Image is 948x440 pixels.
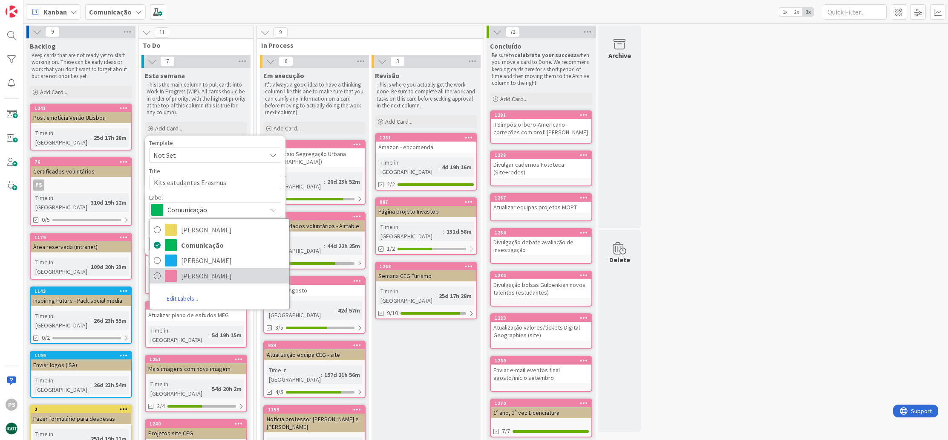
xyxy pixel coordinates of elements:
div: 1240 [146,420,246,428]
div: Time in [GEOGRAPHIC_DATA] [267,301,334,320]
span: : [443,227,444,236]
div: 310d 19h 12m [89,198,129,207]
span: 4/5 [275,388,283,397]
span: 9 [45,27,60,37]
a: 1284Divulgação debate avaliação de investigação [490,228,592,264]
div: 1284Divulgação debate avaliação de investigação [491,229,591,255]
div: Mais imagens com nova imagem [146,363,246,374]
p: This is the main column to pull cards into Work In Progress (WIP). All cards should be in order o... [147,81,245,116]
a: Edit Labels... [150,291,215,306]
a: 987Página projeto InvastopTime in [GEOGRAPHIC_DATA]:131d 58m1/2 [375,197,477,255]
span: : [208,330,210,340]
div: 1281 [376,134,476,142]
div: 1179 [35,234,131,240]
div: 1286Divulgar workshop ESRI [146,248,246,267]
div: Time in [GEOGRAPHIC_DATA] [378,222,443,241]
div: Certificados voluntários [31,166,131,177]
div: 1251 [146,356,246,363]
div: 1264 [264,213,365,220]
a: 1269Enviar e-mail eventos final agosto/início setembro [490,356,592,392]
span: 2/4 [157,402,165,411]
div: 1283Atualização valores/tickets Digital Geographies (site) [491,314,591,341]
div: 984Atualização equipa CEG - site [264,342,365,360]
div: 25d 17h 28m [437,291,474,301]
div: 1287 [491,194,591,202]
div: 1291II Simpósio Ibero-Americano - correções com prof. [PERSON_NAME] [491,111,591,138]
div: Área reservada (intranet) [31,241,131,252]
div: 1268 [376,263,476,270]
div: 1284 [491,229,591,237]
span: Comunicação [167,204,262,216]
div: 1287Atualizar equipas projetos MOPT [491,194,591,213]
div: 26d 23h 55m [92,316,129,325]
strong: celebrate your success [514,52,577,59]
span: 7/7 [502,427,510,436]
div: 1179Área reservada (intranet) [31,234,131,252]
div: Atualizar equipas projetos MOPT [491,202,591,213]
div: 1240Projetos site CEG [146,420,246,439]
div: Divulgar cadernos Fototeca (Site+redes) [491,159,591,178]
div: 984 [268,342,365,348]
div: II Simpósio Ibero-Americano - correções com prof. [PERSON_NAME] [491,119,591,138]
div: Time in [GEOGRAPHIC_DATA] [267,172,324,191]
div: 131d 58m [444,227,474,236]
div: 1241 [31,104,131,112]
div: Divulgar workshop ESRI [146,256,246,267]
div: 1269Enviar e-mail eventos final agosto/início setembro [491,357,591,383]
span: 2x [791,8,802,16]
span: Template [149,140,173,146]
div: 2 [31,405,131,413]
div: 1285 [146,302,246,310]
div: 1269 [491,357,591,365]
div: Time in [GEOGRAPHIC_DATA] [378,287,435,305]
div: 1291 [491,111,591,119]
div: 984 [264,342,365,349]
div: Notícia professor [PERSON_NAME] e [PERSON_NAME] [264,414,365,432]
a: 1199Enviar logos (ISA)Time in [GEOGRAPHIC_DATA]:26d 23h 54m [30,351,132,398]
div: Atualizar plano de estudos MEG [146,310,246,321]
div: Time in [GEOGRAPHIC_DATA] [267,237,324,255]
div: 1275II Simpósio Segregação Urbana ([GEOGRAPHIC_DATA]) [264,141,365,167]
a: 1179Área reservada (intranet)Time in [GEOGRAPHIC_DATA]:109d 20h 23m [30,233,132,280]
span: : [90,316,92,325]
div: Time in [GEOGRAPHIC_DATA] [33,311,90,330]
div: Amazon - encomenda [376,142,476,153]
div: 2Fazer formulário para despesas [31,405,131,424]
a: [PERSON_NAME] [150,222,289,237]
div: 1143Inspiring Future - Pack social media [31,287,131,306]
div: 1265 [268,278,365,284]
span: Not Set [153,150,260,161]
span: : [324,241,325,251]
span: Backlog [30,42,56,50]
div: 1264 [268,214,365,220]
a: 1281Amazon - encomendaTime in [GEOGRAPHIC_DATA]:4d 19h 16m2/2 [375,133,477,191]
div: 1265 [264,277,365,285]
div: 1270 [491,399,591,407]
span: 1/2 [387,244,395,253]
div: 1199 [35,353,131,359]
div: 1199 [31,352,131,359]
div: 76 [31,158,131,166]
p: Be sure to when you move a card to Done. We recommend keeping cards here for s short period of ti... [492,52,591,87]
a: 1265Clipping AgostoTime in [GEOGRAPHIC_DATA]:42d 57m3/5 [263,276,366,334]
a: 1291II Simpósio Ibero-Americano - correções com prof. [PERSON_NAME] [490,110,592,144]
p: This is where you actually get the work done. Be sure to complete all the work and tasks on this ... [377,81,475,109]
div: 1288 [495,152,591,158]
div: PS [33,179,44,191]
div: 1291 [495,112,591,118]
a: 1287Atualizar equipas projetos MOPT [490,193,592,221]
div: 26d 23h 54m [92,380,129,390]
span: : [334,306,336,315]
div: Post e notícia Verão ULisboa [31,112,131,123]
div: Time in [GEOGRAPHIC_DATA] [378,158,438,177]
div: 1282 [491,272,591,279]
a: 76Certificados voluntáriosPSTime in [GEOGRAPHIC_DATA]:310d 19h 12m0/5 [30,157,132,226]
span: [PERSON_NAME] [181,269,285,282]
span: [PERSON_NAME] [181,223,285,236]
div: Inspiring Future - Pack social media [31,295,131,306]
a: 984Atualização equipa CEG - siteTime in [GEOGRAPHIC_DATA]:157d 21h 56m4/5 [263,341,366,398]
div: 1288Divulgar cadernos Fototeca (Site+redes) [491,151,591,178]
div: 1153 [268,407,365,413]
textarea: Kits estudantes Erasmus [149,175,281,190]
span: Add Card... [500,95,527,103]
